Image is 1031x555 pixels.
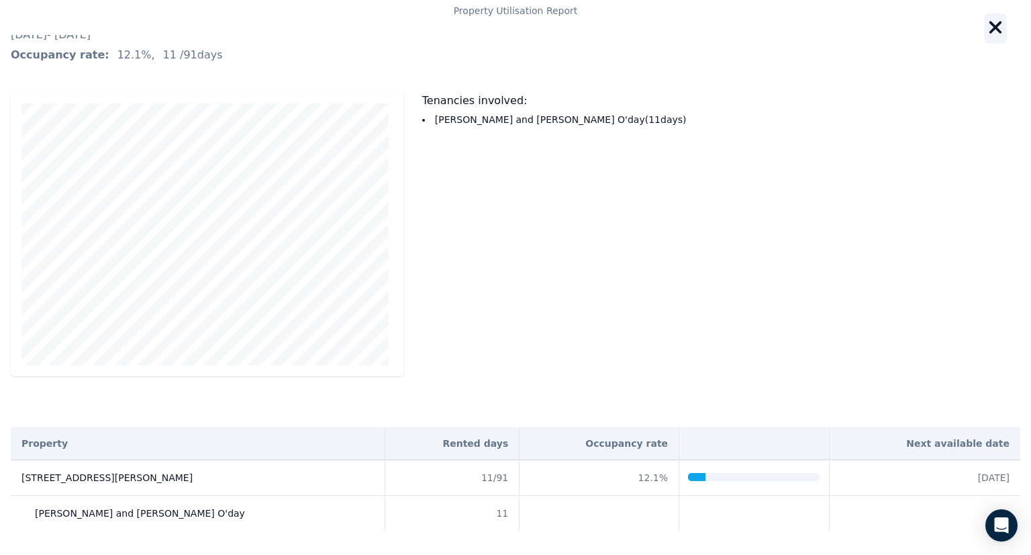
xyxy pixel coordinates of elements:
[11,427,385,460] th: Property
[11,47,109,63] span: Occupancy rate:
[422,93,1020,109] p: Tenancies involved:
[385,460,520,496] td: 11 / 91
[11,27,1020,43] span: [DATE] - [DATE]
[385,496,520,531] td: 11
[35,507,245,520] span: [PERSON_NAME] and [PERSON_NAME] O'day
[830,460,1020,496] td: [DATE]
[163,47,223,63] span: 11 / 91 days
[117,47,155,63] span: 12.1 %,
[385,427,520,460] th: Rented days
[985,509,1018,542] div: Open Intercom Messenger
[830,427,1020,460] th: Next available date
[520,460,679,496] td: 12.1 %
[422,113,1020,126] li: [PERSON_NAME] and [PERSON_NAME] O'day ( 11 day s )
[520,427,679,460] th: Occupancy rate
[11,460,385,496] td: [STREET_ADDRESS][PERSON_NAME]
